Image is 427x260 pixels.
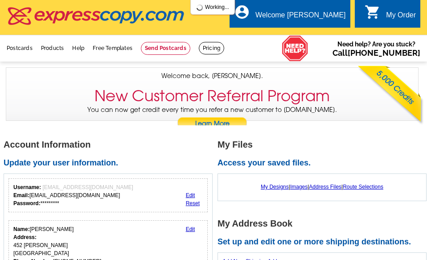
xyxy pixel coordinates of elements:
span: Need help? Are you stuck? [333,40,420,58]
span: Call [333,48,420,58]
a: Products [41,45,64,51]
a: Free Templates [93,45,132,51]
strong: Email: [13,192,29,198]
h1: Account Information [4,140,218,149]
a: Address Files [309,184,341,190]
div: My Order [386,11,416,24]
strong: Password: [13,200,41,206]
i: account_circle [234,4,250,20]
strong: Address: [13,234,37,240]
h2: Update your user information. [4,158,218,168]
strong: Username: [13,184,41,190]
img: loading... [196,4,203,11]
a: My Designs [261,184,289,190]
span: [EMAIL_ADDRESS][DOMAIN_NAME] [42,184,133,190]
a: Learn More [177,117,247,131]
a: Images [290,184,308,190]
a: Help [72,45,84,51]
img: help [282,35,308,62]
a: Edit [186,226,195,232]
a: Route Selections [343,184,383,190]
a: Edit [186,192,195,198]
a: Postcards [7,45,33,51]
a: Reset [186,200,200,206]
div: | | | [222,178,422,195]
a: [PHONE_NUMBER] [348,48,420,58]
div: Your login information. [8,178,208,212]
h3: New Customer Referral Program [94,87,330,105]
a: shopping_cart My Order [365,10,416,21]
p: You can now get credit every time you refer a new customer to [DOMAIN_NAME]. [6,105,418,131]
i: shopping_cart [365,4,381,20]
strong: Name: [13,226,30,232]
span: Welcome back, [PERSON_NAME]. [161,71,263,81]
div: Welcome [PERSON_NAME] [255,11,345,24]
